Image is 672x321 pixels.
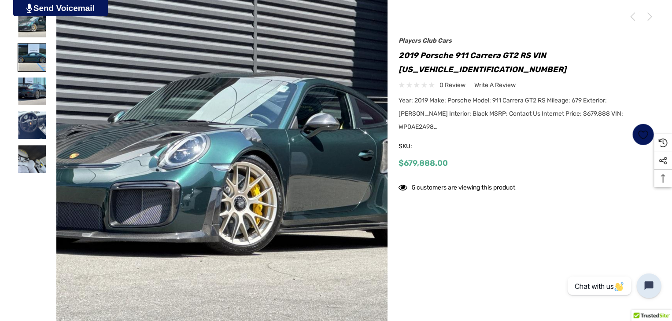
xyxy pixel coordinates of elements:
span: $679,888.00 [399,158,448,168]
img: For Sale 2019 Porsche 911 Carrera GT2 RS VIN WP0AE2A98KS155143 [18,111,46,139]
a: Next [642,12,654,21]
a: Wish List [632,124,654,146]
svg: Social Media [659,157,668,165]
a: Previous [628,12,641,21]
h1: 2019 Porsche 911 Carrera GT2 RS VIN [US_VEHICLE_IDENTIFICATION_NUMBER] [399,48,654,77]
img: PjwhLS0gR2VuZXJhdG9yOiBHcmF2aXQuaW8gLS0+PHN2ZyB4bWxucz0iaHR0cDovL3d3dy53My5vcmcvMjAwMC9zdmciIHhtb... [26,4,32,13]
span: SKU: [399,140,443,153]
a: Write a Review [474,80,516,91]
span: 0 review [439,80,465,91]
span: Write a Review [474,81,516,89]
a: Players Club Cars [399,37,452,44]
svg: Top [654,174,672,183]
img: For Sale 2019 Porsche 911 Carrera GT2 RS VIN WP0AE2A98KS155143 [18,145,46,173]
svg: Wish List [639,130,649,140]
img: For Sale 2019 Porsche 911 Carrera GT2 RS VIN WP0AE2A98KS155143 [18,44,46,71]
img: For Sale 2019 Porsche 911 Carrera GT2 RS VIN WP0AE2A98KS155143 [18,10,46,37]
div: 5 customers are viewing this product [399,179,515,193]
img: For Sale 2019 Porsche 911 Carrera GT2 RS VIN WP0AE2A98KS155143 [18,77,46,105]
svg: Recently Viewed [659,139,668,147]
span: Year: 2019 Make: Porsche Model: 911 Carrera GT2 RS Mileage: 679 Exterior: [PERSON_NAME] Interior:... [399,97,623,131]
